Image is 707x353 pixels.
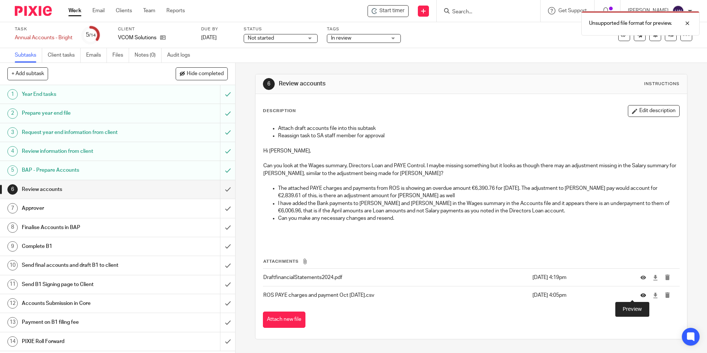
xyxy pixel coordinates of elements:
label: Task [15,26,72,32]
h1: Year End tasks [22,89,149,100]
p: [DATE] 4:19pm [532,274,629,281]
h1: Payment on B1 filing fee [22,317,149,328]
a: Team [143,7,155,14]
div: 2 [7,108,18,119]
div: 1 [7,89,18,100]
a: Subtasks [15,48,42,63]
label: Client [118,26,192,32]
button: Hide completed [176,67,228,80]
button: Edit description [628,105,680,117]
h1: Finalise Accounts in BAP [22,222,149,233]
div: 12 [7,298,18,309]
span: [DATE] [201,35,217,40]
h1: Accounts Submission in Core [22,298,149,309]
a: Email [92,7,105,14]
img: svg%3E [672,5,684,17]
p: I have added the Bank payments to [PERSON_NAME] and [PERSON_NAME] in the Wages summary in the Acc... [278,200,679,215]
a: Files [112,48,129,63]
span: In review [331,36,351,41]
label: Due by [201,26,234,32]
div: 6 [263,78,275,90]
h1: Send B1 Signing page to Client [22,279,149,290]
a: Audit logs [167,48,196,63]
div: 7 [7,203,18,214]
img: Pixie [15,6,52,16]
a: Client tasks [48,48,81,63]
p: [DATE] 4:05pm [532,292,629,299]
p: ROS PAYE charges and payment Oct [DATE].csv [263,292,528,299]
h1: Approver [22,203,149,214]
h1: Request year end information from client [22,127,149,138]
p: Attach draft accounts file into this subtask [278,125,679,132]
div: Instructions [644,81,680,87]
div: 5 [86,31,96,39]
div: VCOM Solutions - Annual Accounts - Bright [368,5,409,17]
a: Notes (0) [135,48,162,63]
a: Clients [116,7,132,14]
div: 11 [7,279,18,290]
div: 3 [7,127,18,138]
h1: BAP - Prepare Accounts [22,165,149,176]
a: Download [653,292,658,299]
span: Attachments [263,259,299,263]
p: Can you make any necessary changes and resend. [278,215,679,222]
h1: Review information from client [22,146,149,157]
div: Annual Accounts - Bright [15,34,72,41]
div: 6 [7,184,18,195]
p: Can you look at the Wages summary, Directors Loan and PAYE Control. I maybe missing something but... [263,162,679,177]
label: Tags [327,26,401,32]
p: VCOM Solutions [118,34,156,41]
a: Reports [166,7,185,14]
div: 8 [7,222,18,233]
span: Not started [248,36,274,41]
h1: Send final accounts and draft B1 to client [22,260,149,271]
p: Reassign task to SA staff member for approval [278,132,679,139]
a: Download [653,274,658,281]
p: Hi [PERSON_NAME], [263,147,679,155]
p: Unsupported file format for preview. [589,20,672,27]
button: Attach new file [263,312,305,328]
div: 4 [7,146,18,157]
h1: Review accounts [279,80,487,88]
h1: PIXIE Roll Forward [22,336,149,347]
div: 10 [7,260,18,270]
div: 9 [7,241,18,252]
label: Status [244,26,318,32]
p: Description [263,108,296,114]
div: 14 [7,336,18,347]
small: /14 [89,33,96,37]
p: DraftfinancialStatements2024.pdf [263,274,528,281]
a: Emails [86,48,107,63]
button: + Add subtask [7,67,48,80]
p: The attached PAYE charges and payments from ROS is showing an overdue amount €6,390.76 for [DATE]... [278,185,679,200]
h1: Prepare year end file [22,108,149,119]
h1: Complete B1 [22,241,149,252]
div: 5 [7,165,18,176]
div: 13 [7,317,18,327]
a: Work [68,7,81,14]
h1: Review accounts [22,184,149,195]
span: Hide completed [187,71,224,77]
